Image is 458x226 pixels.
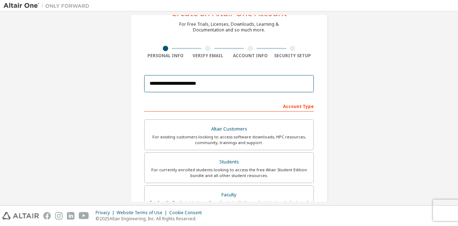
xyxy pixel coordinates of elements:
[144,100,314,112] div: Account Type
[96,210,117,216] div: Privacy
[79,212,89,220] img: youtube.svg
[43,212,51,220] img: facebook.svg
[149,124,309,134] div: Altair Customers
[272,53,314,59] div: Security Setup
[229,53,272,59] div: Account Info
[149,167,309,178] div: For currently enrolled students looking to access the free Altair Student Edition bundle and all ...
[187,53,229,59] div: Verify Email
[2,212,39,220] img: altair_logo.svg
[144,53,187,59] div: Personal Info
[96,216,206,222] p: © 2025 Altair Engineering, Inc. All Rights Reserved.
[149,190,309,200] div: Faculty
[4,2,93,9] img: Altair One
[179,21,279,33] div: For Free Trials, Licenses, Downloads, Learning & Documentation and so much more.
[149,200,309,211] div: For faculty & administrators of academic institutions administering students and accessing softwa...
[67,212,74,220] img: linkedin.svg
[117,210,169,216] div: Website Terms of Use
[149,134,309,146] div: For existing customers looking to access software downloads, HPC resources, community, trainings ...
[55,212,63,220] img: instagram.svg
[171,9,287,17] div: Create an Altair One Account
[169,210,206,216] div: Cookie Consent
[149,157,309,167] div: Students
